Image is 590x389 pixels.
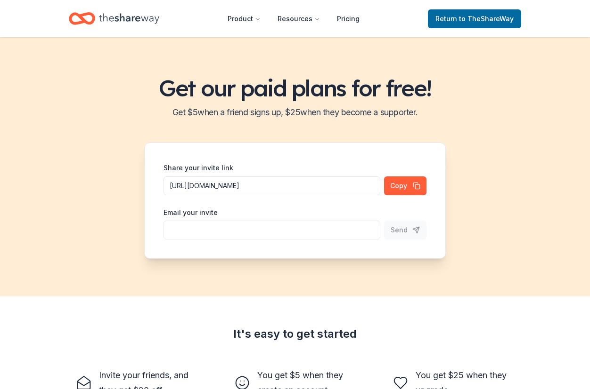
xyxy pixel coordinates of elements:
a: Returnto TheShareWay [428,9,521,28]
h1: Get our paid plans for free! [11,75,579,101]
nav: Main [220,8,367,30]
label: Share your invite link [164,163,233,173]
h2: Get $ 5 when a friend signs up, $ 25 when they become a supporter. [11,105,579,120]
a: Pricing [329,9,367,28]
span: Return [435,13,514,24]
button: Copy [384,176,426,195]
a: Home [69,8,159,30]
button: Product [220,9,268,28]
div: It's easy to get started [69,326,521,341]
span: to TheShareWay [459,15,514,23]
button: Resources [270,9,328,28]
label: Email your invite [164,208,218,217]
